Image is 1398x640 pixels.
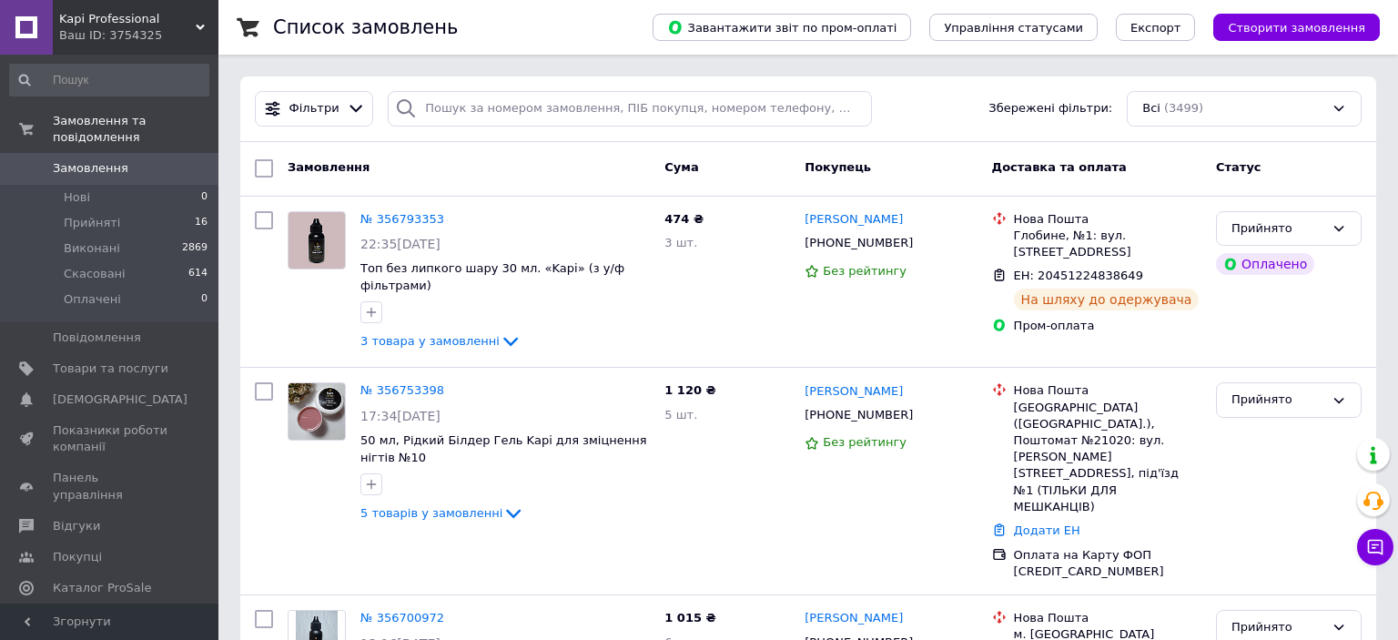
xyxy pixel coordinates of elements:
[1142,100,1160,117] span: Всі
[360,334,500,348] span: 3 товара у замовленні
[53,113,218,146] span: Замовлення та повідомлення
[53,422,168,455] span: Показники роботи компанії
[9,64,209,97] input: Пошук
[1014,211,1201,228] div: Нова Пошта
[201,189,208,206] span: 0
[653,14,911,41] button: Завантажити звіт по пром-оплаті
[360,212,444,226] a: № 356793353
[1164,101,1203,115] span: (3499)
[664,408,697,422] span: 5 шт.
[1014,400,1201,515] div: [GEOGRAPHIC_DATA] ([GEOGRAPHIC_DATA].), Поштомат №21020: вул. [PERSON_NAME][STREET_ADDRESS], під'...
[801,231,917,255] div: [PHONE_NUMBER]
[1213,14,1380,41] button: Створити замовлення
[288,211,346,269] a: Фото товару
[289,212,345,269] img: Фото товару
[664,212,704,226] span: 474 ₴
[1216,160,1261,174] span: Статус
[53,160,128,177] span: Замовлення
[53,518,100,534] span: Відгуки
[801,403,917,427] div: [PHONE_NUMBER]
[992,160,1127,174] span: Доставка та оплата
[1014,318,1201,334] div: Пром-оплата
[944,21,1083,35] span: Управління статусами
[195,215,208,231] span: 16
[360,237,441,251] span: 22:35[DATE]
[805,383,903,401] a: [PERSON_NAME]
[1231,391,1324,410] div: Прийнято
[59,27,218,44] div: Ваш ID: 3754325
[1195,20,1380,34] a: Створити замовлення
[64,215,120,231] span: Прийняті
[664,383,715,397] span: 1 120 ₴
[201,291,208,308] span: 0
[1014,547,1201,580] div: Оплата на Карту ФОП [CREDIT_CARD_NUMBER]
[64,266,126,282] span: Скасовані
[1357,529,1393,565] button: Чат з покупцем
[64,189,90,206] span: Нові
[823,264,907,278] span: Без рейтингу
[1216,253,1314,275] div: Оплачено
[805,211,903,229] a: [PERSON_NAME]
[360,383,444,397] a: № 356753398
[53,330,141,346] span: Повідомлення
[59,11,196,27] span: Kapi Professional
[1228,21,1365,35] span: Створити замовлення
[823,435,907,449] span: Без рейтингу
[1116,14,1196,41] button: Експорт
[1014,382,1201,399] div: Нова Пошта
[360,433,647,464] a: 50 мл, Рідкий Білдер Гель Kapi для зміцнення нігтів №10
[388,91,872,127] input: Пошук за номером замовлення, ПІБ покупця, номером телефону, Email, номером накладної
[288,160,370,174] span: Замовлення
[988,100,1112,117] span: Збережені фільтри:
[664,236,697,249] span: 3 шт.
[288,382,346,441] a: Фото товару
[64,240,120,257] span: Виконані
[805,160,871,174] span: Покупець
[53,549,102,565] span: Покупці
[664,611,715,625] span: 1 015 ₴
[188,266,208,282] span: 614
[360,409,441,423] span: 17:34[DATE]
[182,240,208,257] span: 2869
[1014,289,1200,310] div: На шляху до одержувача
[1231,219,1324,239] div: Прийнято
[273,16,458,38] h1: Список замовлень
[360,506,502,520] span: 5 товарів у замовленні
[53,470,168,503] span: Панель управління
[1014,523,1080,537] a: Додати ЕН
[360,334,522,348] a: 3 товара у замовленні
[1014,610,1201,626] div: Нова Пошта
[929,14,1098,41] button: Управління статусами
[664,160,698,174] span: Cума
[360,506,524,520] a: 5 товарів у замовленні
[1014,228,1201,260] div: Глобине, №1: вул. [STREET_ADDRESS]
[805,610,903,627] a: [PERSON_NAME]
[1014,269,1143,282] span: ЕН: 20451224838649
[53,580,151,596] span: Каталог ProSale
[53,361,168,377] span: Товари та послуги
[360,261,624,292] a: Топ без липкого шару 30 мл. «Kapi» (з у/ф фільтрами)
[289,100,339,117] span: Фільтри
[360,611,444,625] a: № 356700972
[64,291,121,308] span: Оплачені
[1130,21,1181,35] span: Експорт
[1231,618,1324,637] div: Прийнято
[53,391,187,408] span: [DEMOGRAPHIC_DATA]
[667,19,897,36] span: Завантажити звіт по пром-оплаті
[289,383,345,440] img: Фото товару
